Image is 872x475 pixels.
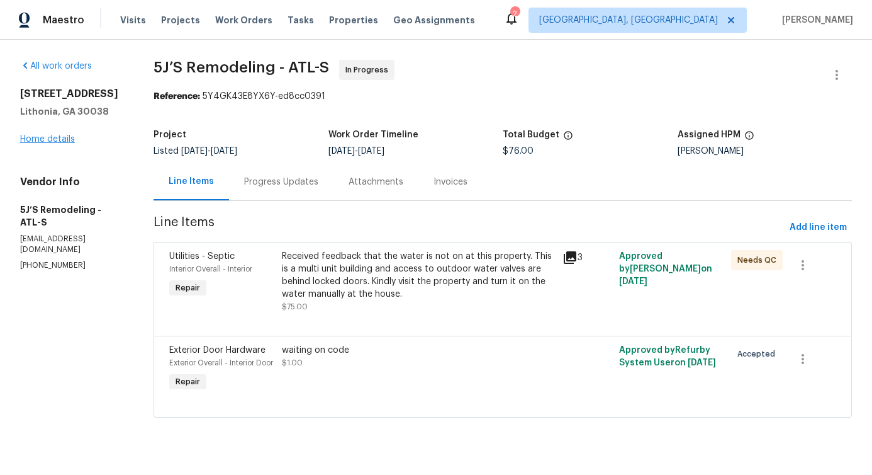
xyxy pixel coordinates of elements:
[345,64,393,76] span: In Progress
[169,265,252,273] span: Interior Overall - Interior
[43,14,84,26] span: Maestro
[282,303,308,311] span: $75.00
[288,16,314,25] span: Tasks
[790,220,847,236] span: Add line item
[20,88,123,100] h2: [STREET_ADDRESS]
[154,92,200,101] b: Reference:
[678,130,741,139] h5: Assigned HPM
[20,62,92,71] a: All work orders
[688,358,716,367] span: [DATE]
[562,250,611,265] div: 3
[169,175,214,188] div: Line Items
[154,90,852,103] div: 5Y4GK43E8YX6Y-ed8cc0391
[433,176,467,188] div: Invoices
[20,234,123,255] p: [EMAIL_ADDRESS][DOMAIN_NAME]
[211,147,237,156] span: [DATE]
[785,216,852,239] button: Add line item
[282,359,303,367] span: $1.00
[737,348,780,360] span: Accepted
[563,130,573,147] span: The total cost of line items that have been proposed by Opendoor. This sum includes line items th...
[154,60,329,75] span: 5J’S Remodeling - ATL-S
[329,14,378,26] span: Properties
[510,8,519,20] div: 2
[120,14,146,26] span: Visits
[744,130,754,147] span: The hpm assigned to this work order.
[20,135,75,144] a: Home details
[619,277,647,286] span: [DATE]
[154,130,186,139] h5: Project
[393,14,475,26] span: Geo Assignments
[503,147,534,156] span: $76.00
[619,346,716,367] span: Approved by Refurby System User on
[170,375,205,388] span: Repair
[328,147,384,156] span: -
[154,147,237,156] span: Listed
[215,14,272,26] span: Work Orders
[328,130,418,139] h5: Work Order Timeline
[154,216,785,239] span: Line Items
[282,344,556,357] div: waiting on code
[678,147,852,156] div: [PERSON_NAME]
[503,130,559,139] h5: Total Budget
[20,260,123,271] p: [PHONE_NUMBER]
[169,346,266,355] span: Exterior Door Hardware
[20,203,123,229] h5: 5J’S Remodeling - ATL-S
[737,254,781,266] span: Needs QC
[244,176,318,188] div: Progress Updates
[777,14,853,26] span: [PERSON_NAME]
[539,14,718,26] span: [GEOGRAPHIC_DATA], [GEOGRAPHIC_DATA]
[20,176,123,188] h4: Vendor Info
[282,250,556,300] div: Received feedback that the water is not on at this property. This is a multi unit building and ac...
[619,252,712,286] span: Approved by [PERSON_NAME] on
[169,252,235,261] span: Utilities - Septic
[161,14,200,26] span: Projects
[169,359,273,367] span: Exterior Overall - Interior Door
[349,176,403,188] div: Attachments
[181,147,208,156] span: [DATE]
[20,105,123,118] h5: Lithonia, GA 30038
[170,282,205,294] span: Repair
[358,147,384,156] span: [DATE]
[328,147,355,156] span: [DATE]
[181,147,237,156] span: -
